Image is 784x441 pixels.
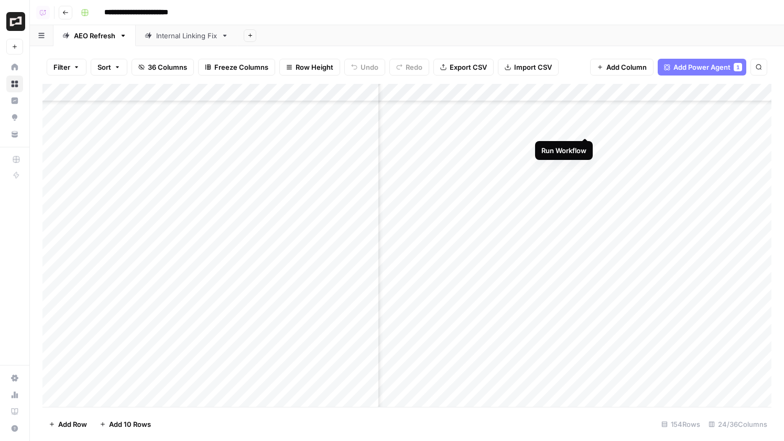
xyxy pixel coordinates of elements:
img: Brex Logo [6,12,25,31]
button: Freeze Columns [198,59,275,76]
div: AEO Refresh [74,30,115,41]
a: Settings [6,370,23,386]
span: Sort [97,62,111,72]
a: Learning Hub [6,403,23,420]
a: Opportunities [6,109,23,126]
button: Workspace: Brex [6,8,23,35]
button: Import CSV [498,59,559,76]
a: Usage [6,386,23,403]
button: Sort [91,59,127,76]
span: Add Column [606,62,647,72]
a: Browse [6,76,23,92]
button: Redo [389,59,429,76]
a: Insights [6,92,23,109]
span: Export CSV [450,62,487,72]
span: Filter [53,62,70,72]
a: Internal Linking Fix [136,25,237,46]
a: Your Data [6,126,23,143]
button: Add Column [590,59,654,76]
button: Add Power Agent1 [658,59,746,76]
button: Undo [344,59,385,76]
span: Undo [361,62,378,72]
div: 24/36 Columns [704,416,771,433]
button: Filter [47,59,86,76]
span: Row Height [296,62,333,72]
span: Redo [406,62,422,72]
button: Row Height [279,59,340,76]
span: 1 [736,63,739,71]
button: Export CSV [433,59,494,76]
span: Add Row [58,419,87,429]
span: Import CSV [514,62,552,72]
div: Run Workflow [541,145,586,156]
a: AEO Refresh [53,25,136,46]
div: 1 [734,63,742,71]
div: 154 Rows [657,416,704,433]
a: Home [6,59,23,76]
span: Add 10 Rows [109,419,151,429]
span: 36 Columns [148,62,187,72]
span: Add Power Agent [673,62,731,72]
span: Freeze Columns [214,62,268,72]
button: 36 Columns [132,59,194,76]
div: Internal Linking Fix [156,30,217,41]
button: Help + Support [6,420,23,437]
button: Add 10 Rows [93,416,157,433]
button: Add Row [42,416,93,433]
